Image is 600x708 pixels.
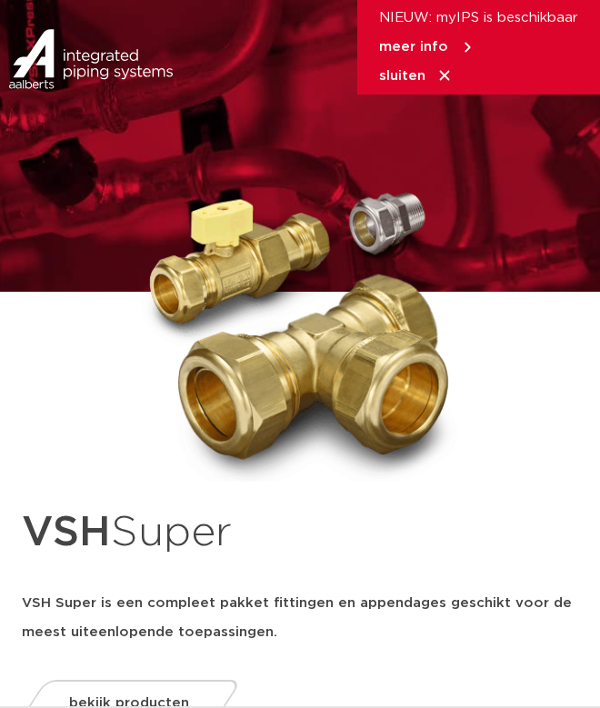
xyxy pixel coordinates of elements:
h1: Super [22,498,578,568]
a: sluiten [379,67,453,84]
h5: VSH Super is een compleet pakket fittingen en appendages geschikt voor de meest uiteenlopende toe... [22,589,578,647]
a: meer info [379,39,475,55]
strong: VSH [22,512,111,553]
span: NIEUW: myIPS is beschikbaar [379,11,578,25]
span: sluiten [379,69,425,83]
span: meer info [379,40,448,54]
